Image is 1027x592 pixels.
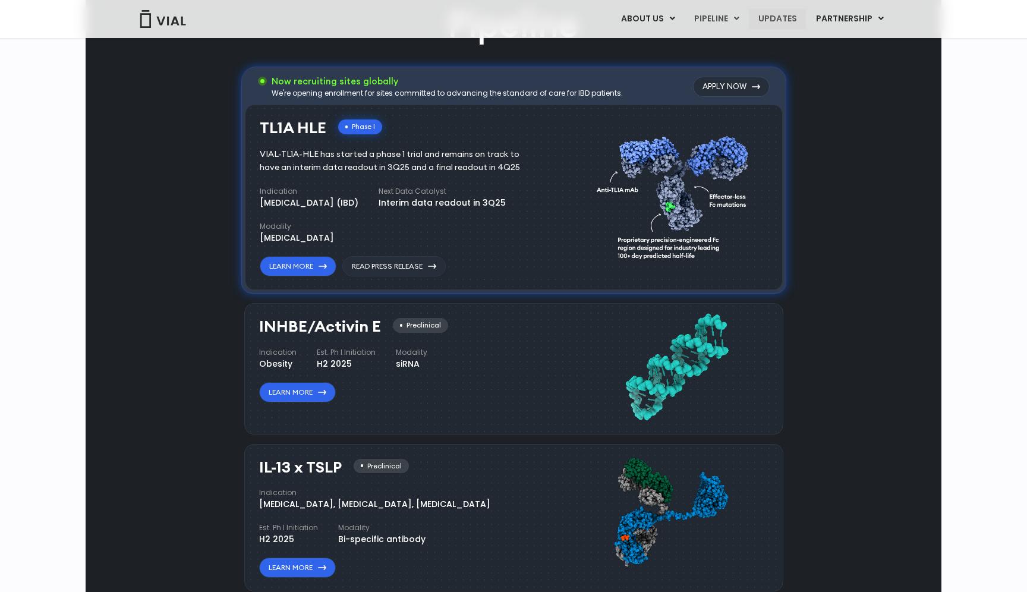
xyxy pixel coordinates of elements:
img: TL1A antibody diagram. [597,114,756,277]
h4: Indication [260,186,358,197]
div: [MEDICAL_DATA] (IBD) [260,197,358,209]
h4: Next Data Catalyst [379,186,506,197]
a: Read Press Release [342,256,446,276]
h4: Modality [396,347,427,358]
div: Bi-specific antibody [338,533,426,546]
div: [MEDICAL_DATA] [260,232,334,244]
div: H2 2025 [259,533,318,546]
h4: Modality [338,522,426,533]
h3: INHBE/Activin E [259,318,381,335]
h4: Est. Ph I Initiation [259,522,318,533]
div: siRNA [396,358,427,370]
a: UPDATES [749,9,806,29]
img: Vial Logo [139,10,187,28]
h3: IL-13 x TSLP [259,459,342,476]
a: Apply Now [693,77,770,97]
a: Learn More [260,256,336,276]
h3: TL1A HLE [260,119,326,137]
div: Preclinical [354,459,409,474]
div: We're opening enrollment for sites committed to advancing the standard of care for IBD patients. [272,88,623,99]
h4: Est. Ph I Initiation [317,347,376,358]
div: Phase I [338,119,382,134]
h4: Modality [260,221,334,232]
a: Learn More [259,382,336,402]
a: PARTNERSHIPMenu Toggle [807,9,893,29]
a: Learn More [259,558,336,578]
div: H2 2025 [317,358,376,370]
div: Interim data readout in 3Q25 [379,197,506,209]
h4: Indication [259,487,490,498]
h4: Indication [259,347,297,358]
div: Obesity [259,358,297,370]
div: [MEDICAL_DATA], [MEDICAL_DATA], [MEDICAL_DATA] [259,498,490,511]
h3: Now recruiting sites globally [272,75,623,88]
div: VIAL-TL1A-HLE has started a phase 1 trial and remains on track to have an interim data readout in... [260,148,537,174]
div: Preclinical [393,318,448,333]
a: PIPELINEMenu Toggle [685,9,748,29]
a: ABOUT USMenu Toggle [612,9,684,29]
